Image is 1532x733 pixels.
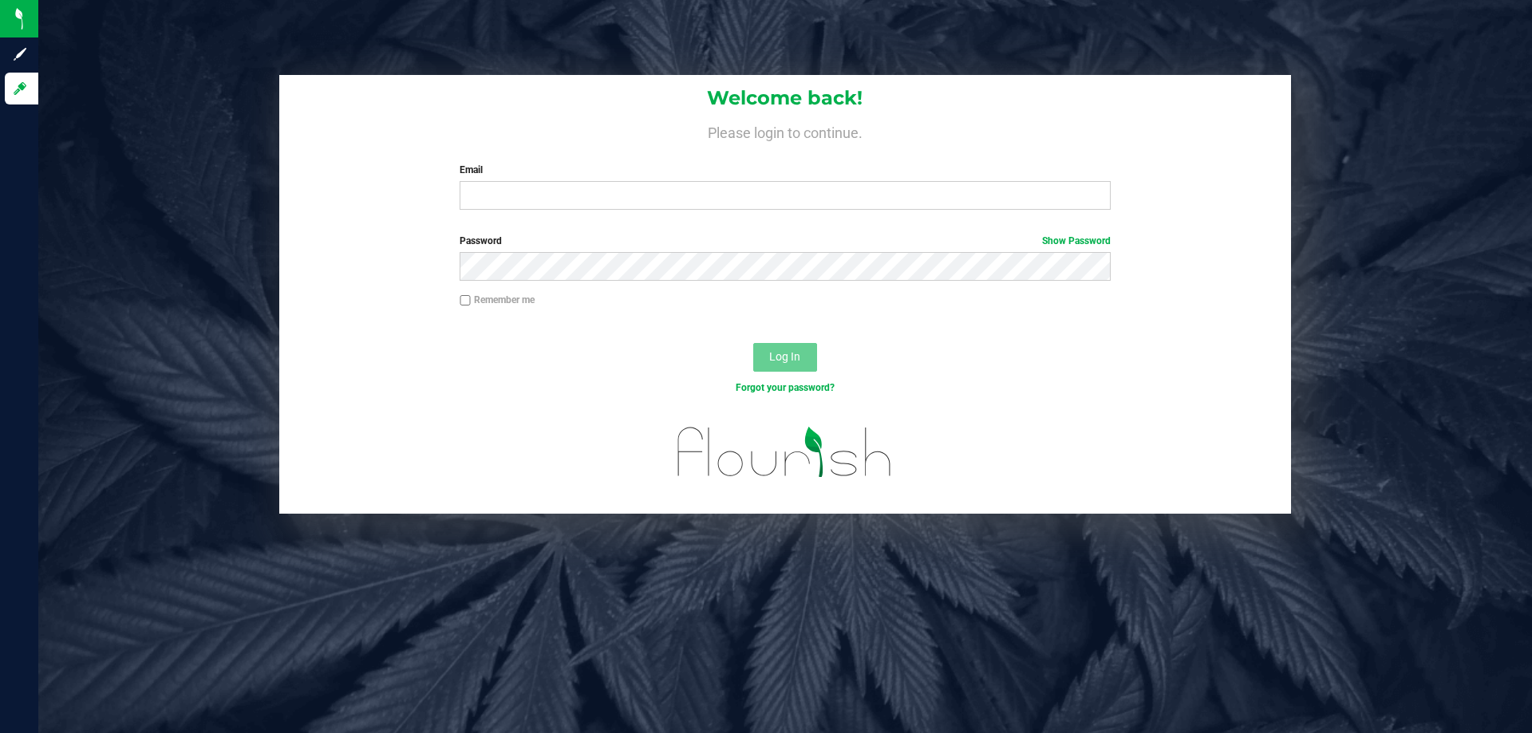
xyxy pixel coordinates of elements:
[769,350,800,363] span: Log In
[753,343,817,372] button: Log In
[279,121,1291,140] h4: Please login to continue.
[460,293,535,307] label: Remember me
[460,235,502,246] span: Password
[736,382,835,393] a: Forgot your password?
[658,412,911,493] img: flourish_logo.svg
[12,81,28,97] inline-svg: Log in
[1042,235,1111,246] a: Show Password
[460,163,1110,177] label: Email
[279,88,1291,108] h1: Welcome back!
[460,295,471,306] input: Remember me
[12,46,28,62] inline-svg: Sign up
